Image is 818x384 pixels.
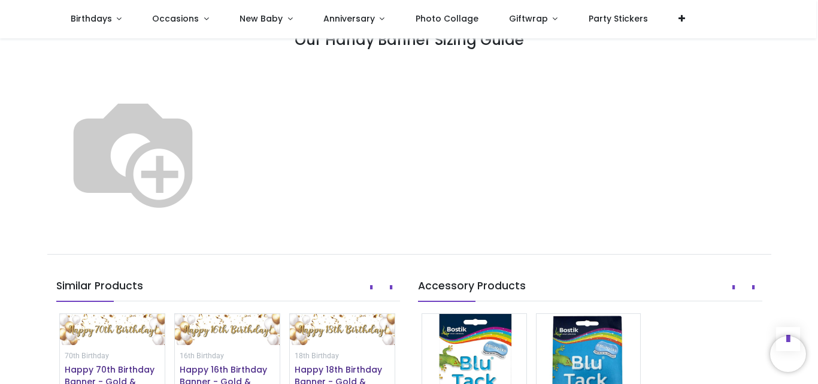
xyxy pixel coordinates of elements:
span: Photo Collage [416,13,478,25]
button: Next [744,277,762,298]
small: 70th Birthday [65,352,109,360]
span: Giftwrap [509,13,548,25]
button: Next [382,277,400,298]
img: Banner_Size_Helper_Image_Compare.svg [56,75,210,228]
span: Anniversary [323,13,375,25]
img: Happy 70th Birthday Banner - Gold & White Balloons [60,314,165,346]
button: Prev [362,277,380,298]
small: 16th Birthday [180,352,224,360]
span: New Baby [240,13,283,25]
iframe: Brevo live chat [770,336,806,372]
h5: Similar Products [56,279,401,301]
small: 18th Birthday [295,352,339,360]
img: Happy 18th Birthday Banner - Gold & White Balloons [290,314,395,346]
span: Birthdays [71,13,112,25]
span: Occasions [152,13,199,25]
h5: Accessory Products [418,279,762,301]
button: Prev [725,277,743,298]
a: 70th Birthday [65,350,109,360]
a: 16th Birthday [180,350,224,360]
img: Happy 16th Birthday Banner - Gold & White Balloons [175,314,280,346]
span: Party Stickers [589,13,648,25]
a: 18th Birthday [295,350,339,360]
